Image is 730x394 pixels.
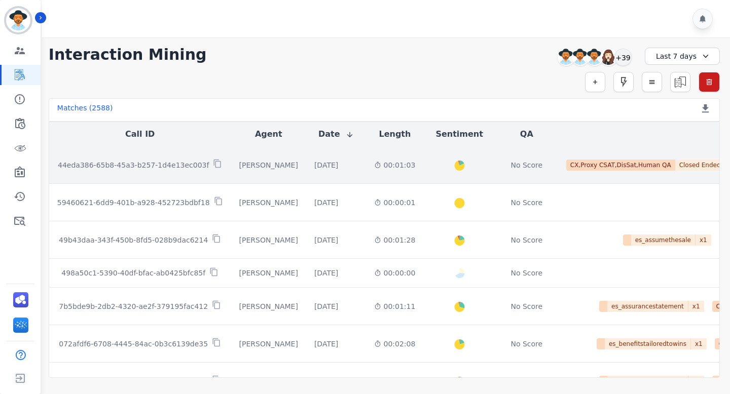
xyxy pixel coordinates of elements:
h1: Interaction Mining [49,46,207,64]
div: [PERSON_NAME] [239,376,298,386]
span: x 1 [696,234,711,246]
div: 00:01:28 [374,235,415,245]
div: [DATE] [314,376,338,386]
span: es_assumethesale [631,234,696,246]
button: QA [520,128,533,140]
p: 59460621-6dd9-401b-a928-452723bdbf18 [57,198,210,208]
p: 072afdf6-6708-4445-84ac-0b3c6139de35 [59,339,208,349]
div: No Score [510,198,542,208]
div: No Score [510,339,542,349]
div: [PERSON_NAME] [239,268,298,278]
div: [DATE] [314,235,338,245]
button: Length [379,128,411,140]
span: es_assurancestatement [607,301,688,312]
p: 44eda386-65b8-45a3-b257-1d4e13ec003f [58,160,209,170]
div: Matches ( 2588 ) [57,103,113,117]
div: 00:02:08 [374,339,415,349]
div: No Score [510,235,542,245]
button: Agent [255,128,282,140]
span: x 1 [688,301,704,312]
div: [PERSON_NAME] [239,160,298,170]
div: 00:02:34 [374,376,415,386]
div: [DATE] [314,160,338,170]
div: 00:00:00 [374,268,415,278]
div: +39 [614,49,632,66]
button: Call ID [125,128,155,140]
div: 00:01:11 [374,301,415,311]
span: x 1 [688,376,704,387]
span: x 1 [691,338,707,349]
button: Date [318,128,354,140]
div: Last 7 days [645,48,720,65]
div: No Score [510,376,542,386]
span: es_benefitstailoredtowins [605,338,691,349]
div: 00:01:03 [374,160,415,170]
div: [DATE] [314,198,338,208]
div: [PERSON_NAME] [239,235,298,245]
div: [DATE] [314,301,338,311]
div: No Score [510,160,542,170]
img: Bordered avatar [6,8,30,32]
div: [PERSON_NAME] [239,198,298,208]
p: 49b43daa-343f-450b-8fd5-028b9dac6214 [59,235,208,245]
div: 00:00:01 [374,198,415,208]
p: 7b5bde9b-2db2-4320-ae2f-379195fac412 [59,301,208,311]
div: [DATE] [314,339,338,349]
p: 544b0288-1f22-40b3-87fe-60f01e9bd803 [59,376,208,386]
span: es_assurancestatement [607,376,688,387]
div: [PERSON_NAME] [239,339,298,349]
button: Sentiment [435,128,483,140]
div: No Score [510,268,542,278]
div: No Score [510,301,542,311]
div: [PERSON_NAME] [239,301,298,311]
p: 498a50c1-5390-40df-bfac-ab0425bfc85f [61,268,205,278]
div: [DATE] [314,268,338,278]
span: CX,Proxy CSAT,DisSat,Human QA [566,160,675,171]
